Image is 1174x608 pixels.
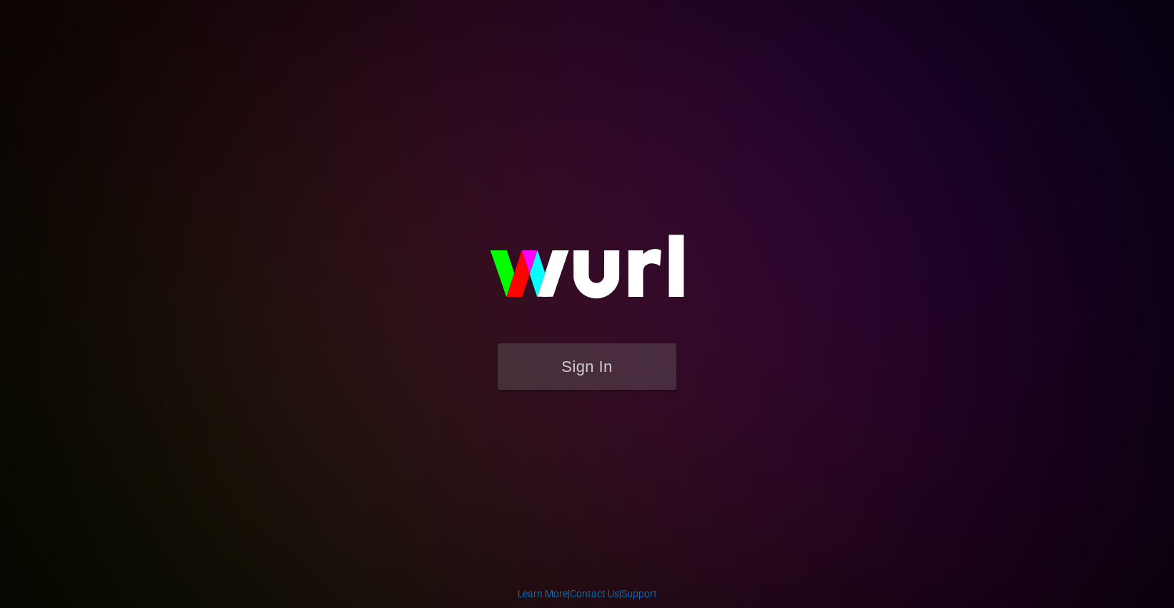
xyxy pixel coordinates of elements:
a: Support [621,588,657,599]
img: wurl-logo-on-black-223613ac3d8ba8fe6dc639794a292ebdb59501304c7dfd60c99c58986ef67473.svg [444,204,730,343]
a: Learn More [518,588,568,599]
div: | | [518,587,657,601]
a: Contact Us [570,588,619,599]
button: Sign In [498,343,676,390]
